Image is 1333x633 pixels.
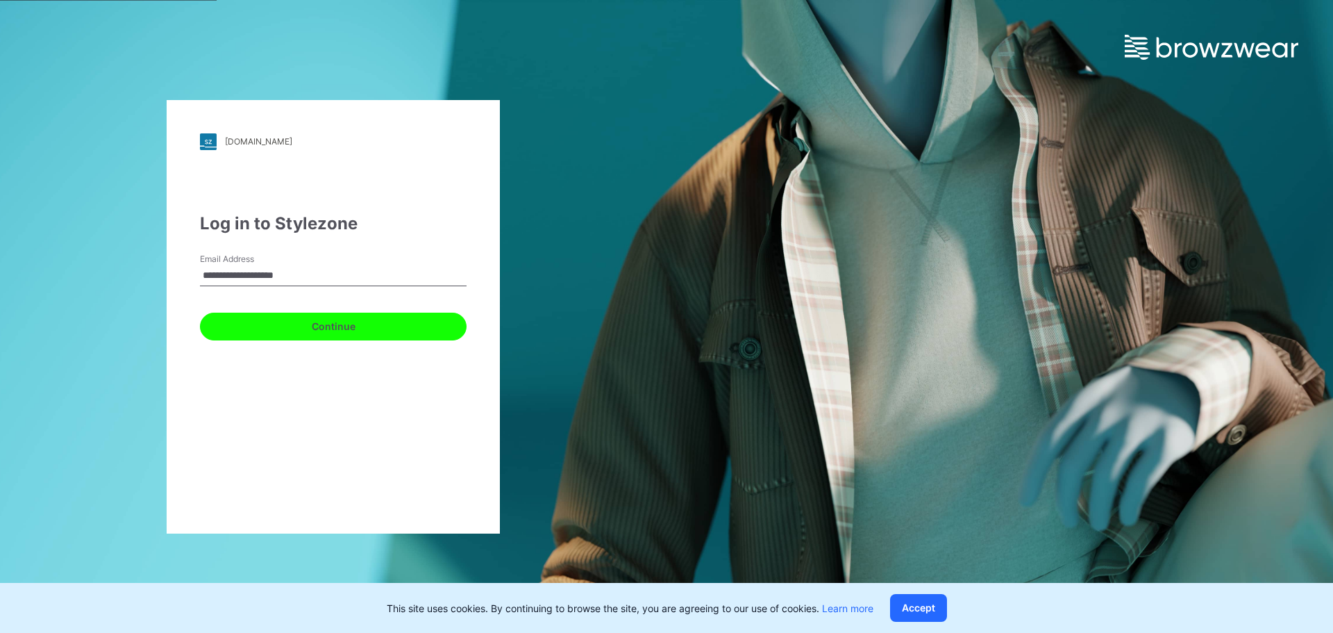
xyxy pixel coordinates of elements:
img: browzwear-logo.e42bd6dac1945053ebaf764b6aa21510.svg [1125,35,1298,60]
a: Learn more [822,602,873,614]
button: Accept [890,594,947,622]
label: Email Address [200,253,297,265]
p: This site uses cookies. By continuing to browse the site, you are agreeing to our use of cookies. [387,601,873,616]
a: [DOMAIN_NAME] [200,133,467,150]
div: [DOMAIN_NAME] [225,136,292,147]
div: Log in to Stylezone [200,211,467,236]
img: stylezone-logo.562084cfcfab977791bfbf7441f1a819.svg [200,133,217,150]
button: Continue [200,313,467,340]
